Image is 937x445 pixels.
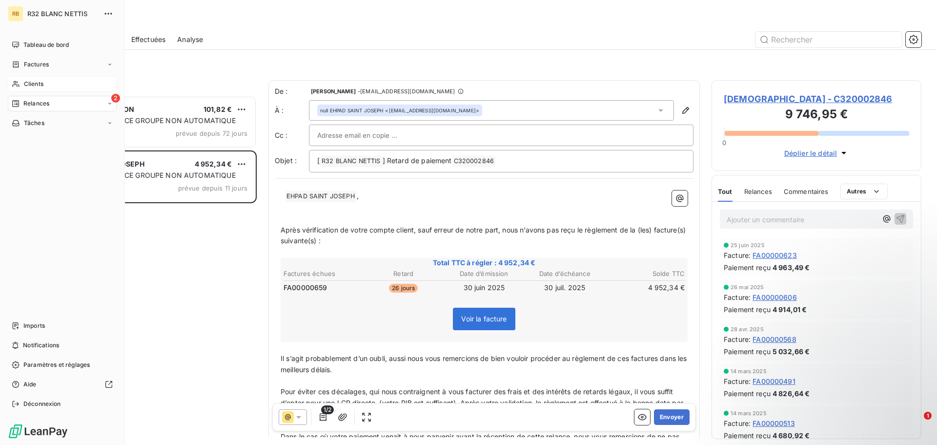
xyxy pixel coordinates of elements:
span: Facture : [724,418,751,428]
div: <[EMAIL_ADDRESS][DOMAIN_NAME]> [320,107,479,114]
span: Paiement reçu [724,262,771,273]
span: Facture : [724,250,751,260]
span: 26 jours [389,284,418,293]
span: [ [317,156,320,165]
th: Date d’émission [444,269,524,279]
iframe: Intercom live chat [904,412,927,435]
span: 5 032,66 € [773,346,810,357]
h3: 9 746,95 € [724,106,909,125]
a: Clients [8,76,117,92]
span: FA00000659 [284,283,327,293]
span: Imports [23,321,45,330]
span: R32 BLANC NETTIS [27,10,98,18]
input: Adresse email en copie ... [317,128,422,143]
span: Voir la facture [461,315,507,323]
span: Tout [718,188,733,195]
span: 14 mars 2025 [731,410,767,416]
td: 30 juin 2025 [444,282,524,293]
a: 2Relances [8,96,117,111]
span: Facture : [724,376,751,386]
span: FA00000513 [753,418,795,428]
span: 101,82 € [204,105,232,113]
img: Logo LeanPay [8,424,68,439]
span: 4 952,34 € [195,160,232,168]
a: Aide [8,377,117,392]
iframe: Intercom notifications message [742,350,937,419]
span: EHPAD SAINT JOSEPH [285,191,356,202]
span: 4 963,49 € [773,262,810,273]
span: Pour éviter ces décalages, qui nous contraignent à vous facturer des frais et des intérêts de ret... [281,387,685,418]
span: , [357,191,359,200]
span: Analyse [177,35,203,44]
a: Imports [8,318,117,334]
div: grid [47,96,257,445]
span: FA00000623 [753,250,797,260]
span: FA00000606 [753,292,797,302]
span: Paiement reçu [724,430,771,441]
th: Factures échues [283,269,363,279]
label: Cc : [275,130,309,140]
span: ] Retard de paiement [383,156,452,165]
span: Total TTC à régler : 4 952,34 € [282,258,686,268]
span: Effectuées [131,35,166,44]
td: 4 952,34 € [606,282,685,293]
span: 2 [111,94,120,103]
th: Date d’échéance [525,269,605,279]
span: Déplier le détail [784,148,837,158]
span: Clients [24,80,43,88]
span: [DEMOGRAPHIC_DATA] - C320002846 [724,92,909,106]
span: Il s’agit probablement d’un oubli, aussi nous vous remercions de bien vouloir procéder au règleme... [281,354,689,374]
span: [PERSON_NAME] [311,88,356,94]
a: Tableau de bord [8,37,117,53]
span: prévue depuis 11 jours [178,184,247,192]
span: Factures [24,60,49,69]
span: De : [275,86,309,96]
span: - [EMAIL_ADDRESS][DOMAIN_NAME] [358,88,455,94]
span: 26 mai 2025 [731,284,764,290]
span: 28 avr. 2025 [731,326,764,332]
th: Solde TTC [606,269,685,279]
span: null EHPAD SAINT JOSEPH [320,107,383,114]
span: Après vérification de votre compte client, sauf erreur de notre part, nous n’avons pas reçu le rè... [281,226,688,245]
span: Tâches [24,119,44,127]
span: Notifications [23,341,59,350]
span: PLAN DE RELANCE GROUPE NON AUTOMATIQUE [70,116,236,125]
span: C320002846 [452,156,496,167]
span: 4 680,92 € [773,430,810,441]
span: Commentaires [784,188,829,195]
input: Rechercher [755,32,902,47]
span: Aide [23,380,37,389]
span: Relances [744,188,772,195]
span: Relances [23,99,49,108]
a: Paramètres et réglages [8,357,117,373]
span: 25 juin 2025 [731,242,765,248]
span: Facture : [724,334,751,344]
span: 4 914,01 € [773,304,807,315]
span: 1/2 [321,405,334,414]
span: Paiement reçu [724,346,771,357]
span: 1 [924,412,932,420]
span: prévue depuis 72 jours [176,129,247,137]
span: Paramètres et réglages [23,360,90,369]
button: Déplier le détail [781,148,852,159]
span: FA00000568 [753,334,796,344]
span: Facture : [724,292,751,302]
th: Retard [364,269,443,279]
span: R32 BLANC NETTIS [320,156,382,167]
span: 14 mars 2025 [731,368,767,374]
button: Autres [840,184,888,199]
span: Paiement reçu [724,388,771,399]
span: 0 [722,139,726,147]
a: Tâches [8,115,117,131]
span: Objet : [275,156,297,165]
span: Déconnexion [23,400,61,408]
button: Envoyer [654,409,690,425]
td: 30 juil. 2025 [525,282,605,293]
span: Tableau de bord [23,41,69,49]
div: RB [8,6,23,21]
label: À : [275,106,309,115]
span: PLAN DE RELANCE GROUPE NON AUTOMATIQUE [70,171,236,179]
span: Paiement reçu [724,304,771,315]
a: Factures [8,57,117,72]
